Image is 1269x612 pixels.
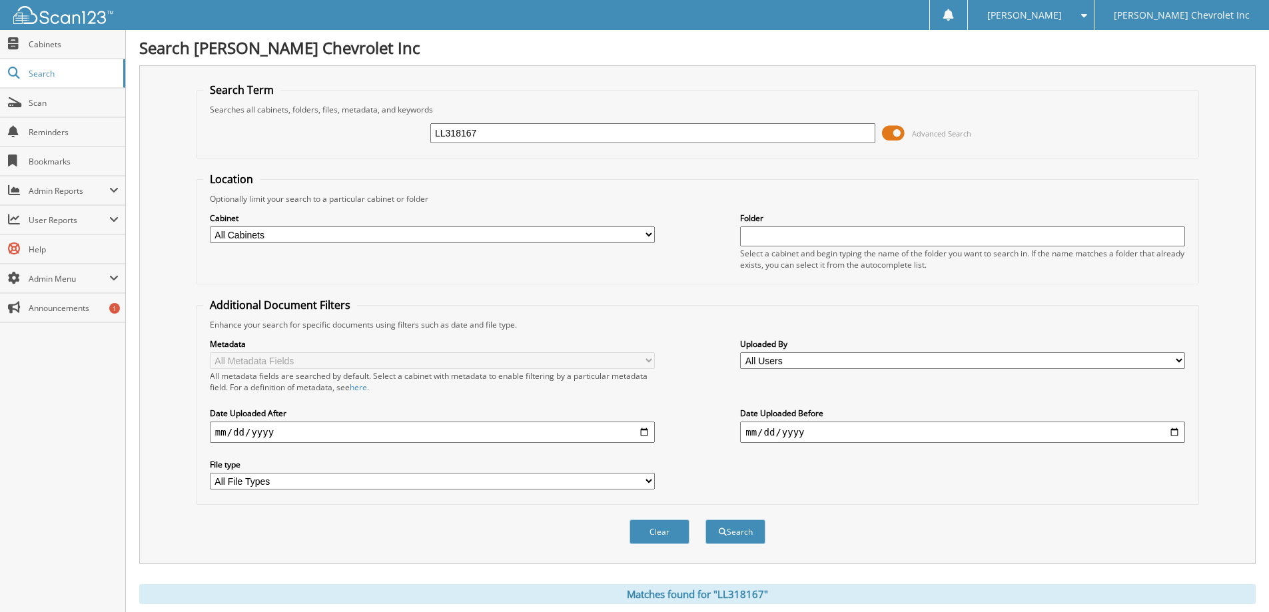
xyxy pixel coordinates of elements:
[29,156,119,167] span: Bookmarks
[109,303,120,314] div: 1
[29,273,109,284] span: Admin Menu
[29,127,119,138] span: Reminders
[210,212,655,224] label: Cabinet
[705,519,765,544] button: Search
[203,193,1192,204] div: Optionally limit your search to a particular cabinet or folder
[203,298,357,312] legend: Additional Document Filters
[210,338,655,350] label: Metadata
[210,422,655,443] input: start
[203,172,260,186] legend: Location
[210,408,655,419] label: Date Uploaded After
[210,459,655,470] label: File type
[13,6,113,24] img: scan123-logo-white.svg
[29,214,109,226] span: User Reports
[203,83,280,97] legend: Search Term
[740,338,1185,350] label: Uploaded By
[29,68,117,79] span: Search
[210,370,655,393] div: All metadata fields are searched by default. Select a cabinet with metadata to enable filtering b...
[740,248,1185,270] div: Select a cabinet and begin typing the name of the folder you want to search in. If the name match...
[740,422,1185,443] input: end
[139,584,1256,604] div: Matches found for "LL318167"
[987,11,1062,19] span: [PERSON_NAME]
[740,408,1185,419] label: Date Uploaded Before
[29,302,119,314] span: Announcements
[203,319,1192,330] div: Enhance your search for specific documents using filters such as date and file type.
[630,519,689,544] button: Clear
[203,104,1192,115] div: Searches all cabinets, folders, files, metadata, and keywords
[740,212,1185,224] label: Folder
[912,129,971,139] span: Advanced Search
[29,97,119,109] span: Scan
[1114,11,1250,19] span: [PERSON_NAME] Chevrolet Inc
[139,37,1256,59] h1: Search [PERSON_NAME] Chevrolet Inc
[29,185,109,196] span: Admin Reports
[350,382,367,393] a: here
[29,244,119,255] span: Help
[29,39,119,50] span: Cabinets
